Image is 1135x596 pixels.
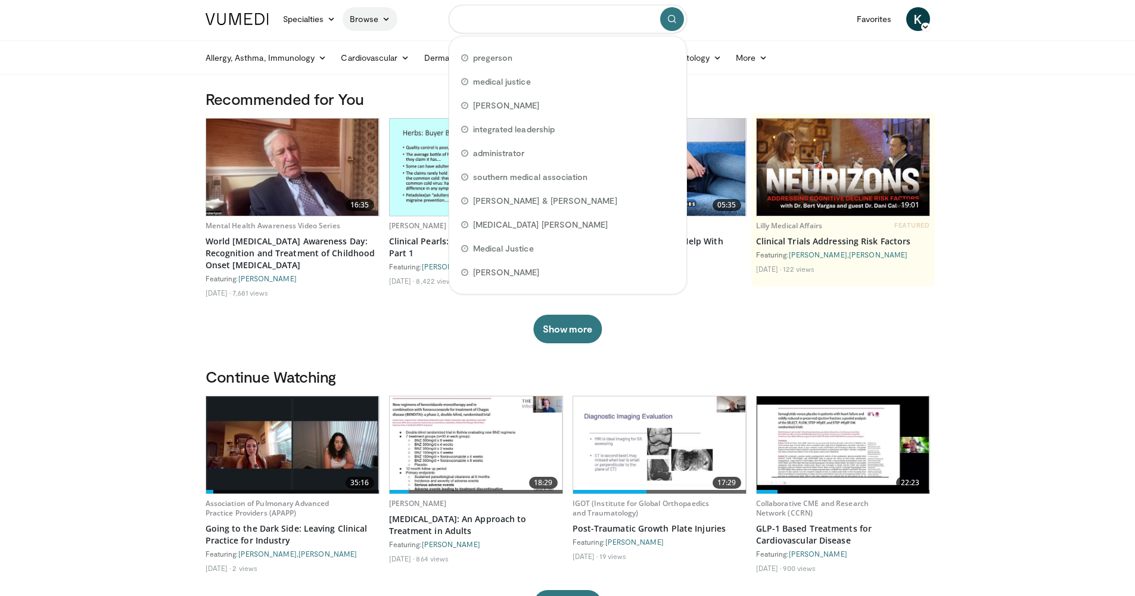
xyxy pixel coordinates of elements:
div: Featuring: , [756,250,930,259]
a: Dermatology [417,46,492,70]
a: Cardiovascular [334,46,416,70]
span: 16:35 [346,199,374,211]
a: [PERSON_NAME] [422,540,480,548]
a: Browse [343,7,397,31]
a: [PERSON_NAME] [389,498,447,508]
img: 1541e73f-d457-4c7d-a135-57e066998777.png.620x360_q85_upscale.jpg [757,119,929,216]
a: [PERSON_NAME] [789,550,847,558]
a: Clinical Trials Addressing Risk Factors [756,235,930,247]
a: GLP-1 Based Treatments for Cardiovascular Disease [756,523,930,547]
span: 17:29 [713,477,741,489]
a: Association of Pulmonary Advanced Practice Providers (APAPP) [206,498,329,518]
div: Featuring: [389,262,563,271]
span: [PERSON_NAME] [473,100,540,111]
li: 122 views [783,264,814,274]
a: [PERSON_NAME] [849,250,907,259]
span: integrated leadership [473,123,555,135]
a: [PERSON_NAME] [389,221,447,231]
a: Mental Health Awareness Video Series [206,221,340,231]
li: [DATE] [206,563,231,573]
img: 7e346c6a-723c-4746-90d1-980ba41bcbae.620x360_q85_upscale.jpg [390,396,562,493]
span: 18:29 [529,477,558,489]
a: IGOT (Institute for Global Orthopaedics and Traumatology) [573,498,710,518]
li: [DATE] [756,563,782,573]
div: Featuring: [756,549,930,558]
img: 664ae1f9-9833-480b-b2d2-96ec382e3176.620x360_q85_upscale.jpg [573,396,746,493]
div: Featuring: [389,539,563,549]
a: Clinical Pearls: General Neurology Topics Part 1 [389,235,563,259]
a: [MEDICAL_DATA]: An Approach to Treatment in Adults [389,513,563,537]
li: 7,681 views [232,288,268,297]
span: FEATURED [894,221,929,229]
h3: Recommended for You [206,89,930,108]
span: Medical Justice [473,243,534,254]
li: 864 views [416,554,449,563]
li: 8,422 views [416,276,455,285]
span: [PERSON_NAME] [473,266,540,278]
a: World [MEDICAL_DATA] Awareness Day: Recognition and Treatment of Childhood Onset [MEDICAL_DATA] [206,235,380,271]
li: 900 views [783,563,816,573]
a: [PERSON_NAME] [605,538,664,546]
a: 17:29 [573,396,746,493]
span: medical justice [473,76,531,88]
img: 91ec4e47-6cc3-4d45-a77d-be3eb23d61cb.620x360_q85_upscale.jpg [390,119,562,216]
a: 19:01 [757,119,929,216]
img: f81ace16-2822-4ddf-bfd8-9ac4a8254ac2.620x360_q85_upscale.jpg [757,396,929,493]
a: [PERSON_NAME] [238,550,297,558]
a: 16:35 [206,119,379,216]
span: administrator [473,147,525,159]
a: 22:23 [757,396,929,493]
a: [PERSON_NAME] [298,550,357,558]
button: Show more [533,315,602,343]
img: dad9b3bb-f8af-4dab-abc0-c3e0a61b252e.620x360_q85_upscale.jpg [206,119,379,216]
a: Going to the Dark Side: Leaving Clinical Practice for Industry [206,523,380,547]
span: [PERSON_NAME] & [PERSON_NAME] [473,195,617,207]
div: Featuring: , [206,549,380,558]
a: [PERSON_NAME] [422,262,480,271]
span: [MEDICAL_DATA] [PERSON_NAME] [473,219,608,231]
a: More [729,46,775,70]
a: [PERSON_NAME] [789,250,847,259]
a: Post-Traumatic Growth Plate Injuries [573,523,747,535]
li: 2 views [232,563,257,573]
li: [DATE] [206,288,231,297]
span: 35:16 [346,477,374,489]
img: c94d3904-a1b4-47ab-b3c3-0dc4a35c2df0.620x360_q85_upscale.jpg [206,396,379,493]
input: Search topics, interventions [449,5,687,33]
li: 19 views [599,551,626,561]
a: 18:29 [390,396,562,493]
a: Allergy, Asthma, Immunology [198,46,334,70]
a: K [906,7,930,31]
a: Rheumatology [648,46,729,70]
a: Favorites [850,7,899,31]
span: southern medical association [473,171,588,183]
img: VuMedi Logo [206,13,269,25]
a: Specialties [276,7,343,31]
a: Collaborative CME and Research Network (CCRN) [756,498,869,518]
li: [DATE] [389,554,415,563]
a: 38:01 [390,119,562,216]
li: [DATE] [756,264,782,274]
span: 19:01 [896,199,925,211]
li: [DATE] [389,276,415,285]
li: [DATE] [573,551,598,561]
span: 22:23 [896,477,925,489]
a: 35:16 [206,396,379,493]
h3: Continue Watching [206,367,930,386]
span: pregerson [473,52,513,64]
a: [PERSON_NAME] [238,274,297,283]
a: Lilly Medical Affairs [756,221,823,231]
span: 05:35 [713,199,741,211]
div: Featuring: [573,537,747,547]
div: Featuring: [206,274,380,283]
